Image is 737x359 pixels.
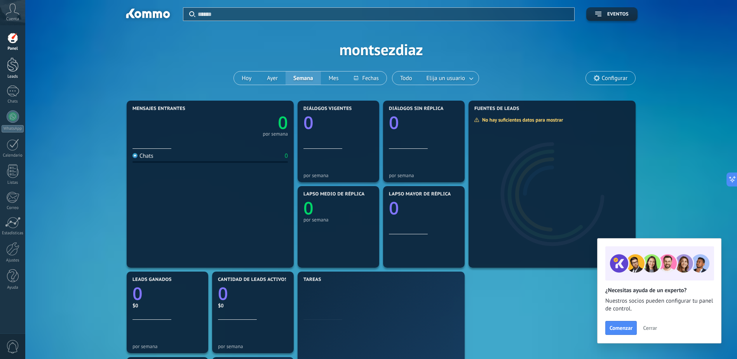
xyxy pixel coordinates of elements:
[132,153,138,158] img: Chats
[607,12,629,17] span: Eventos
[2,231,24,236] div: Estadísticas
[6,17,19,22] span: Cuenta
[303,277,321,282] span: Tareas
[263,132,288,136] div: por semana
[474,117,568,123] div: No hay suficientes datos para mostrar
[2,258,24,263] div: Ajustes
[286,71,321,85] button: Semana
[610,325,632,331] span: Comenzar
[474,106,519,112] span: Fuentes de leads
[602,75,627,82] span: Configurar
[2,153,24,158] div: Calendario
[218,302,288,309] div: $0
[389,173,459,178] div: por semana
[605,287,713,294] h2: ¿Necesitas ayuda de un experto?
[2,206,24,211] div: Correo
[321,71,347,85] button: Mes
[346,71,386,85] button: Fechas
[586,7,638,21] button: Eventos
[218,277,287,282] span: Cantidad de leads activos
[218,282,228,305] text: 0
[303,173,373,178] div: por semana
[392,71,420,85] button: Todo
[2,46,24,51] div: Panel
[132,106,185,112] span: Mensajes entrantes
[285,152,288,160] div: 0
[259,71,286,85] button: Ayer
[278,111,288,134] text: 0
[210,111,288,134] a: 0
[303,106,352,112] span: Diálogos vigentes
[639,322,660,334] button: Cerrar
[2,180,24,185] div: Listas
[389,111,399,134] text: 0
[234,71,259,85] button: Hoy
[643,325,657,331] span: Cerrar
[420,71,479,85] button: Elija un usuario
[303,111,314,134] text: 0
[218,282,288,305] a: 0
[303,217,373,223] div: por semana
[425,73,467,84] span: Elija un usuario
[303,192,365,197] span: Lapso medio de réplica
[303,196,314,220] text: 0
[2,99,24,104] div: Chats
[2,74,24,79] div: Leads
[2,125,24,132] div: WhatsApp
[389,106,444,112] span: Diálogos sin réplica
[605,321,637,335] button: Comenzar
[2,285,24,290] div: Ayuda
[218,343,288,349] div: por semana
[132,282,143,305] text: 0
[132,302,202,309] div: $0
[132,277,172,282] span: Leads ganados
[389,192,451,197] span: Lapso mayor de réplica
[132,152,153,160] div: Chats
[132,343,202,349] div: por semana
[605,297,713,313] span: Nuestros socios pueden configurar tu panel de control.
[389,196,399,220] text: 0
[132,282,202,305] a: 0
